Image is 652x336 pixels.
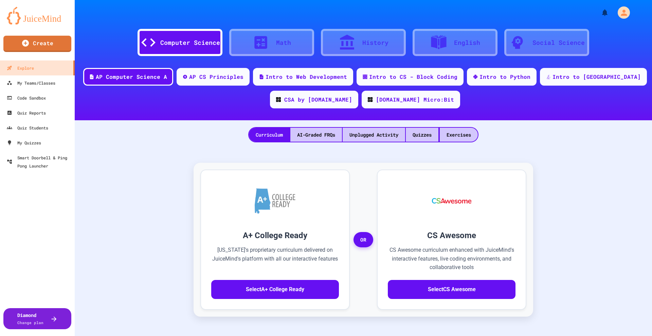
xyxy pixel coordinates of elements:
[17,320,43,325] span: Change plan
[3,308,71,329] button: DiamondChange plan
[17,312,43,326] div: Diamond
[406,128,438,142] div: Quizzes
[7,79,55,87] div: My Teams/Classes
[362,38,388,47] div: History
[596,279,645,308] iframe: chat widget
[440,128,478,142] div: Exercises
[588,7,611,18] div: My Notifications
[3,36,71,52] a: Create
[284,95,352,104] div: CSA by [DOMAIN_NAME]
[368,97,373,102] img: CODE_logo_RGB.png
[96,73,167,81] div: AP Computer Science A
[553,73,641,81] div: Intro to [GEOGRAPHIC_DATA]
[211,280,339,299] button: SelectA+ College Ready
[343,128,405,142] div: Unplugged Activity
[354,232,373,248] span: OR
[479,73,530,81] div: Intro to Python
[160,38,220,47] div: Computer Science
[388,246,515,272] p: CS Awesome curriculum enhanced with JuiceMind's interactive features, live coding environments, a...
[211,246,339,272] p: [US_STATE]'s proprietary curriculum delivered on JuiceMind's platform with all our interactive fe...
[388,280,515,299] button: SelectCS Awesome
[369,73,457,81] div: Intro to CS - Block Coding
[388,229,515,242] h3: CS Awesome
[7,124,48,132] div: Quiz Students
[290,128,342,142] div: AI-Graded FRQs
[255,188,295,214] img: A+ College Ready
[7,64,34,72] div: Explore
[266,73,347,81] div: Intro to Web Development
[211,229,339,242] h3: A+ College Ready
[276,38,291,47] div: Math
[7,7,68,24] img: logo-orange.svg
[376,95,454,104] div: [DOMAIN_NAME] Micro:Bit
[189,73,243,81] div: AP CS Principles
[425,180,478,221] img: CS Awesome
[249,128,290,142] div: Curriculum
[611,5,632,20] div: My Account
[7,154,72,170] div: Smart Doorbell & Ping Pong Launcher
[7,139,41,147] div: My Quizzes
[623,309,645,329] iframe: chat widget
[532,38,585,47] div: Social Science
[7,109,46,117] div: Quiz Reports
[276,97,281,102] img: CODE_logo_RGB.png
[7,94,46,102] div: Code Sandbox
[454,38,480,47] div: English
